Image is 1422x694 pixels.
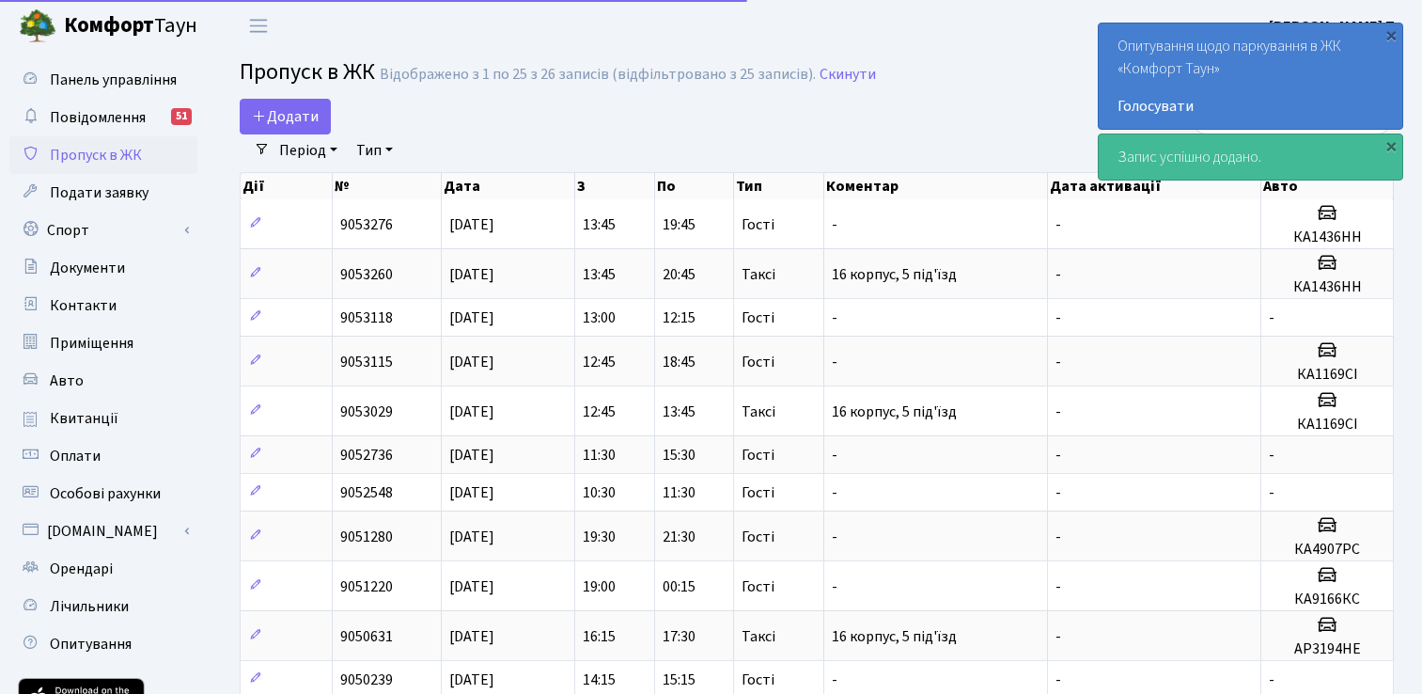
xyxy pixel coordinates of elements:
[50,145,142,166] span: Пропуск в ЖК
[583,527,616,547] span: 19:30
[9,625,197,663] a: Опитування
[50,295,117,316] span: Контакти
[832,445,837,465] span: -
[442,173,575,199] th: Дата
[832,626,957,647] span: 16 корпус, 5 під'їзд
[742,485,774,500] span: Гості
[1055,402,1061,422] span: -
[9,513,197,550] a: [DOMAIN_NAME]
[340,670,393,690] span: 9050239
[340,308,393,328] span: 9053118
[252,106,319,127] span: Додати
[1055,670,1061,690] span: -
[663,482,695,503] span: 11:30
[235,10,282,41] button: Переключити навігацію
[9,174,197,212] a: Подати заявку
[9,324,197,362] a: Приміщення
[349,134,400,166] a: Тип
[64,10,197,42] span: Таун
[1055,308,1061,328] span: -
[340,482,393,503] span: 9052548
[1269,15,1399,38] a: [PERSON_NAME] П.
[9,136,197,174] a: Пропуск в ЖК
[50,408,118,429] span: Квитанції
[50,182,148,203] span: Подати заявку
[1269,366,1385,384] h5: КА1169СI
[663,402,695,422] span: 13:45
[50,596,129,617] span: Лічильники
[832,527,837,547] span: -
[449,445,494,465] span: [DATE]
[734,173,824,199] th: Тип
[663,352,695,372] span: 18:45
[820,66,876,84] a: Скинути
[742,355,774,370] span: Гості
[742,629,775,644] span: Таксі
[9,437,197,475] a: Оплати
[50,371,84,391] span: Авто
[1055,576,1061,597] span: -
[1382,136,1400,155] div: ×
[1055,352,1061,372] span: -
[1048,173,1261,199] th: Дата активації
[19,8,56,45] img: logo.png
[1261,173,1394,199] th: Авто
[171,108,192,125] div: 51
[449,576,494,597] span: [DATE]
[340,527,393,547] span: 9051280
[742,404,775,419] span: Таксі
[1055,214,1061,235] span: -
[832,308,837,328] span: -
[832,670,837,690] span: -
[449,352,494,372] span: [DATE]
[1099,24,1402,129] div: Опитування щодо паркування в ЖК «Комфорт Таун»
[1382,25,1400,44] div: ×
[50,258,125,278] span: Документи
[449,482,494,503] span: [DATE]
[832,482,837,503] span: -
[9,400,197,437] a: Квитанції
[1055,482,1061,503] span: -
[9,287,197,324] a: Контакти
[50,446,101,466] span: Оплати
[1269,229,1385,246] h5: КА1436НН
[9,249,197,287] a: Документи
[9,588,197,625] a: Лічильники
[1269,308,1274,328] span: -
[655,173,735,199] th: По
[742,672,774,687] span: Гості
[340,576,393,597] span: 9051220
[340,214,393,235] span: 9053276
[832,264,957,285] span: 16 корпус, 5 під'їзд
[663,626,695,647] span: 17:30
[9,550,197,588] a: Орендарі
[50,107,146,128] span: Повідомлення
[449,402,494,422] span: [DATE]
[1055,527,1061,547] span: -
[583,214,616,235] span: 13:45
[340,402,393,422] span: 9053029
[1269,541,1385,559] h5: КА4907РС
[1055,264,1061,285] span: -
[1055,445,1061,465] span: -
[272,134,345,166] a: Період
[575,173,655,199] th: З
[583,352,616,372] span: 12:45
[1269,16,1399,37] b: [PERSON_NAME] П.
[340,445,393,465] span: 9052736
[742,217,774,232] span: Гості
[583,402,616,422] span: 12:45
[9,475,197,513] a: Особові рахунки
[1099,134,1402,180] div: Запис успішно додано.
[1269,640,1385,658] h5: AP3194HE
[1055,626,1061,647] span: -
[1117,95,1383,118] a: Голосувати
[742,579,774,594] span: Гості
[583,264,616,285] span: 13:45
[333,173,442,199] th: №
[340,352,393,372] span: 9053115
[663,670,695,690] span: 15:15
[742,310,774,325] span: Гості
[583,576,616,597] span: 19:00
[583,445,616,465] span: 11:30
